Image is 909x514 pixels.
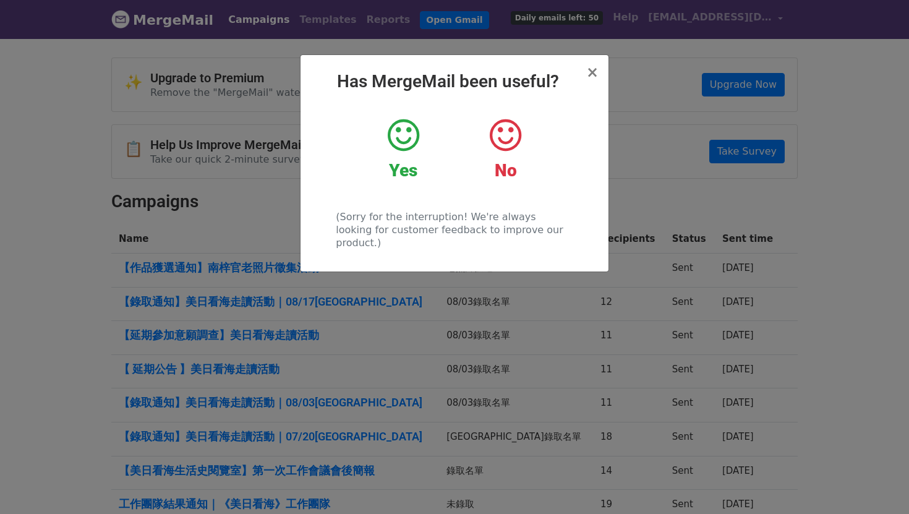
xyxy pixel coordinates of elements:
h2: Has MergeMail been useful? [310,71,599,92]
a: No [464,117,547,181]
strong: No [495,160,517,181]
span: × [586,64,599,81]
button: Close [586,65,599,80]
strong: Yes [389,160,417,181]
a: Yes [362,117,445,181]
p: (Sorry for the interruption! We're always looking for customer feedback to improve our product.) [336,210,573,249]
